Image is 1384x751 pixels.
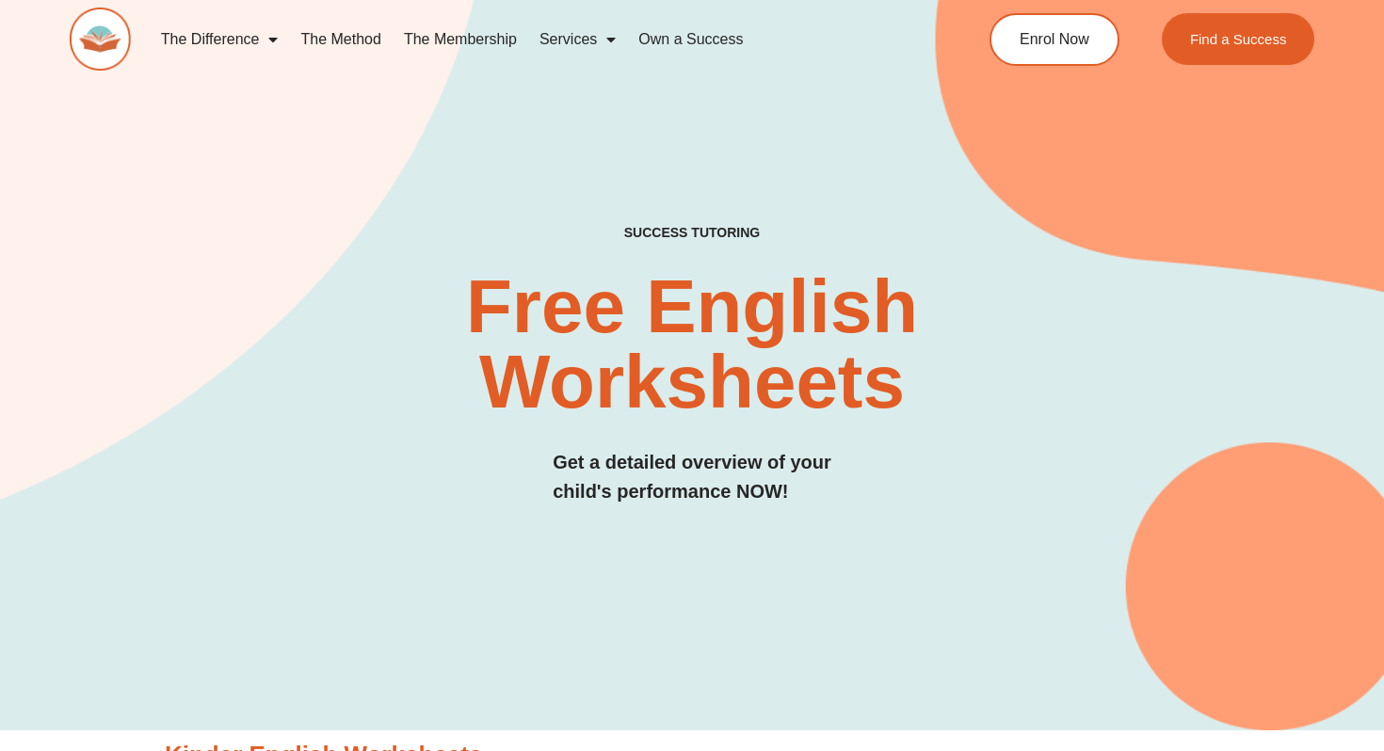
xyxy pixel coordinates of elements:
a: Services [528,18,627,61]
nav: Menu [150,18,919,61]
a: Find a Success [1162,13,1315,65]
span: Find a Success [1190,32,1287,46]
a: The Method [289,18,392,61]
a: The Difference [150,18,290,61]
a: The Membership [393,18,528,61]
h2: Free English Worksheets​ [281,269,1102,420]
a: Enrol Now [990,13,1119,66]
span: Enrol Now [1020,32,1089,47]
a: Own a Success [627,18,754,61]
h3: Get a detailed overview of your child's performance NOW! [553,448,831,506]
h4: SUCCESS TUTORING​ [507,225,877,241]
